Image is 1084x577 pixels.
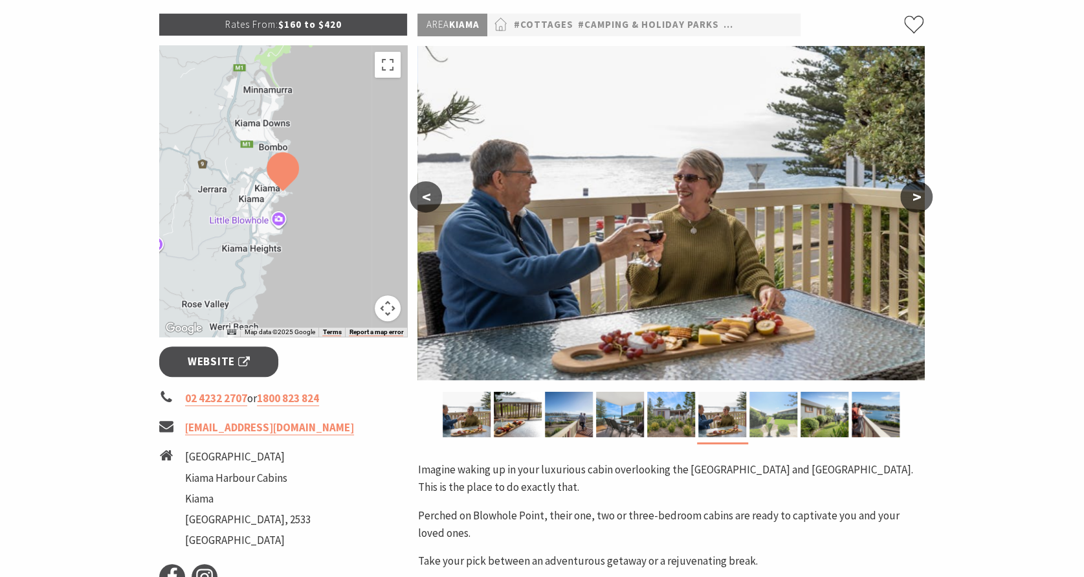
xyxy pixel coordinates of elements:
a: Terms (opens in new tab) [322,328,341,336]
button: Toggle fullscreen view [375,52,401,78]
img: Exterior at Kiama Harbour Cabins [647,392,695,437]
a: #Cottages [513,17,573,33]
a: 1800 823 824 [257,391,319,406]
img: Couple toast [417,46,925,380]
span: Rates From: [225,18,278,30]
li: [GEOGRAPHIC_DATA] [185,448,311,466]
p: Imagine waking up in your luxurious cabin overlooking the [GEOGRAPHIC_DATA] and [GEOGRAPHIC_DATA]... [417,461,925,496]
button: Keyboard shortcuts [227,328,236,337]
img: Deck ocean view [494,392,542,437]
img: Couple toast [443,392,491,437]
img: Large deck harbour [545,392,593,437]
li: Kiama [185,490,311,508]
img: Side cabin [801,392,848,437]
p: Take your pick between an adventurous getaway or a rejuvenating break. [417,552,925,570]
span: Website [188,353,250,370]
span: Map data ©2025 Google [244,328,315,335]
img: Large deck, harbour views, couple [852,392,900,437]
a: Website [159,346,279,377]
button: > [900,181,933,212]
span: Area [426,18,448,30]
button: < [410,181,442,212]
a: #Self Contained [723,17,813,33]
a: Open this area in Google Maps (opens a new window) [162,320,205,337]
li: [GEOGRAPHIC_DATA], 2533 [185,511,311,528]
img: Private balcony, ocean views [596,392,644,437]
a: #Camping & Holiday Parks [577,17,718,33]
li: [GEOGRAPHIC_DATA] [185,532,311,549]
li: or [159,390,408,407]
img: Couple toast [698,392,746,437]
a: [EMAIL_ADDRESS][DOMAIN_NAME] [185,420,354,435]
button: Map camera controls [375,295,401,321]
a: 02 4232 2707 [185,391,247,406]
li: Kiama Harbour Cabins [185,470,311,487]
img: Google [162,320,205,337]
a: Report a map error [349,328,403,336]
p: $160 to $420 [159,14,408,36]
p: Perched on Blowhole Point, their one, two or three-bedroom cabins are ready to captivate you and ... [417,507,925,542]
img: Kiama Harbour Cabins [749,392,797,437]
p: Kiama [417,14,487,36]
